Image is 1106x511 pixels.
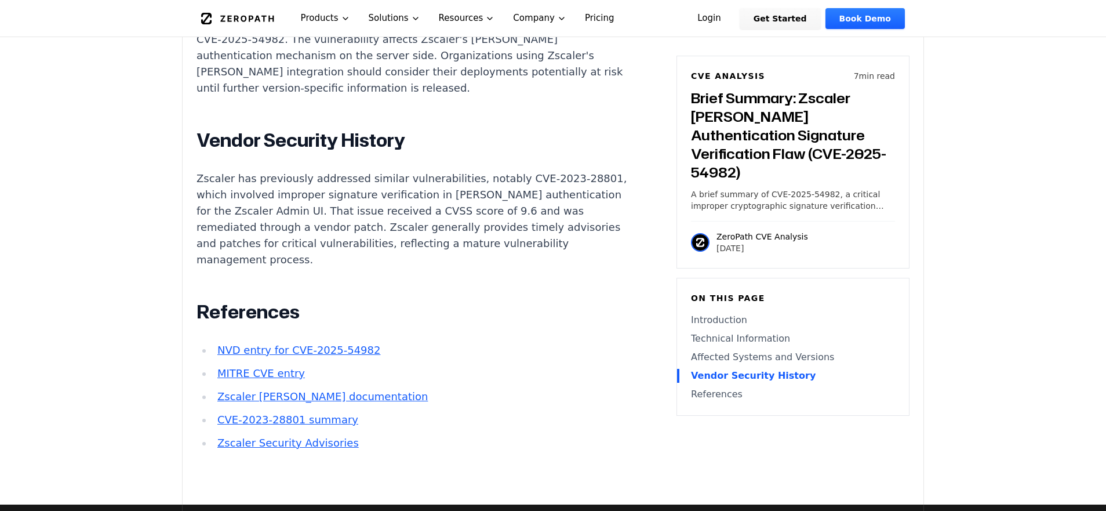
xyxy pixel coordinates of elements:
[691,233,710,252] img: ZeroPath CVE Analysis
[691,189,895,212] p: A brief summary of CVE-2025-54982, a critical improper cryptographic signature verification issue...
[825,8,905,29] a: Book Demo
[217,390,428,403] a: Zscaler [PERSON_NAME] documentation
[854,70,895,82] p: 7 min read
[716,242,808,254] p: [DATE]
[691,350,895,364] a: Affected Systems and Versions
[716,231,808,242] p: ZeroPath CVE Analysis
[217,437,359,449] a: Zscaler Security Advisories
[691,89,895,182] h3: Brief Summary: Zscaler [PERSON_NAME] Authentication Signature Verification Flaw (CVE-2025-54982)
[197,15,628,96] p: No specific version numbers or product ranges are listed in public sources for CVE-2025-54982. Th...
[217,367,305,379] a: MITRE CVE entry
[197,171,628,268] p: Zscaler has previously addressed similar vulnerabilities, notably CVE-2023-28801, which involved ...
[217,344,380,356] a: NVD entry for CVE-2025-54982
[691,313,895,327] a: Introduction
[217,414,358,426] a: CVE-2023-28801 summary
[691,292,895,304] h6: On this page
[197,300,628,324] h2: References
[683,8,735,29] a: Login
[691,387,895,401] a: References
[691,70,765,82] h6: CVE Analysis
[740,8,821,29] a: Get Started
[691,332,895,346] a: Technical Information
[197,129,628,152] h2: Vendor Security History
[691,369,895,383] a: Vendor Security History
